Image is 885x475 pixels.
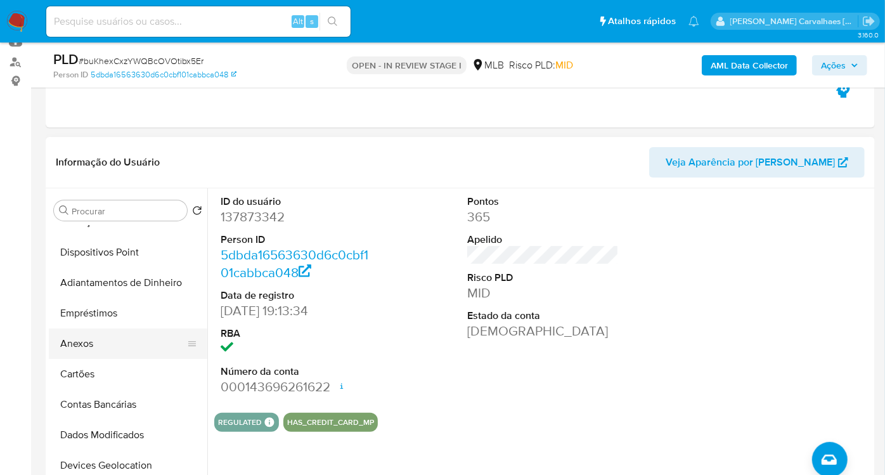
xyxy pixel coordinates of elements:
button: Anexos [49,329,197,359]
span: Ações [821,55,846,75]
span: Risco PLD: [509,58,573,72]
div: MLB [472,58,504,72]
dd: MID [467,284,619,302]
button: Veja Aparência por [PERSON_NAME] [649,147,865,178]
p: sara.carvalhaes@mercadopago.com.br [730,15,858,27]
dd: 137873342 [221,208,372,226]
button: Dados Modificados [49,420,207,450]
dt: Person ID [221,233,372,247]
b: Person ID [53,69,88,81]
span: Atalhos rápidos [608,15,676,28]
dd: 000143696261622 [221,378,372,396]
span: Alt [293,15,303,27]
dt: ID do usuário [221,195,372,209]
h1: Informação do Usuário [56,156,160,169]
dt: Risco PLD [467,271,619,285]
a: Sair [862,15,875,28]
button: search-icon [320,13,346,30]
button: Cartões [49,359,207,389]
span: MID [555,58,573,72]
dt: Apelido [467,233,619,247]
button: Empréstimos [49,298,207,329]
dt: Data de registro [221,289,372,303]
dd: [DATE] 19:13:34 [221,302,372,320]
span: # buKhexCxzYWQBcOVOtibx5Er [79,55,203,67]
span: Veja Aparência por [PERSON_NAME] [666,147,835,178]
a: 5dbda16563630d6c0cbf101cabbca048 [221,245,368,282]
dt: Pontos [467,195,619,209]
b: PLD [53,49,79,69]
button: Adiantamentos de Dinheiro [49,268,207,298]
span: 3.160.0 [858,30,879,40]
button: Procurar [59,205,69,216]
button: Dispositivos Point [49,237,207,268]
button: Ações [812,55,867,75]
button: AML Data Collector [702,55,797,75]
button: Retornar ao pedido padrão [192,205,202,219]
button: Contas Bancárias [49,389,207,420]
a: 5dbda16563630d6c0cbf101cabbca048 [91,69,236,81]
a: Notificações [688,16,699,27]
span: s [310,15,314,27]
p: OPEN - IN REVIEW STAGE I [347,56,467,74]
input: Procurar [72,205,182,217]
b: AML Data Collector [711,55,788,75]
dt: Estado da conta [467,309,619,323]
input: Pesquise usuários ou casos... [46,13,351,30]
dt: Número da conta [221,365,372,379]
dt: RBA [221,327,372,341]
dd: [DEMOGRAPHIC_DATA] [467,322,619,340]
dd: 365 [467,208,619,226]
